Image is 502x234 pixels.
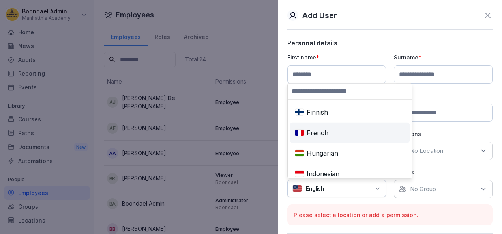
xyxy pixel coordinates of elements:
[287,180,386,197] div: English
[302,9,337,21] p: Add User
[292,145,408,162] div: Hungarian
[394,53,493,61] p: Surname
[394,130,493,138] p: Locations
[394,168,493,176] p: Groups
[292,83,408,100] div: Estonian
[295,108,304,116] img: fi.svg
[410,185,436,193] p: No Group
[292,165,408,182] div: Indonesian
[292,124,408,141] div: French
[287,39,493,47] p: Personal details
[295,170,304,177] img: id.svg
[295,149,304,157] img: hu.svg
[295,129,304,136] img: fr.svg
[410,147,443,155] p: No Location
[394,91,493,100] p: Mobile
[292,104,408,121] div: Finnish
[292,185,302,192] img: us.svg
[294,211,486,219] p: Please select a location or add a permission.
[287,53,386,61] p: First name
